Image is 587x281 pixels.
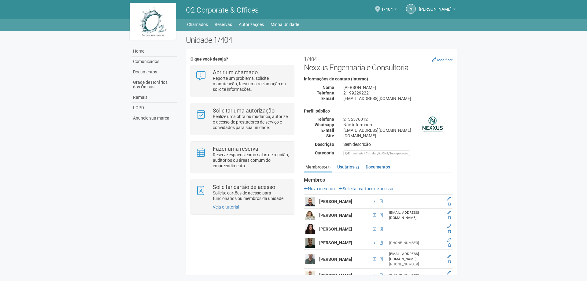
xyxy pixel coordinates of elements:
[406,4,416,14] a: PH
[371,272,378,279] span: CPF 189.421.867-18
[378,198,385,205] span: Cartão de acesso ativo
[339,128,457,133] div: [EMAIL_ADDRESS][DOMAIN_NAME]
[213,69,258,76] strong: Abrir um chamado
[317,117,334,122] strong: Telefone
[304,56,317,62] small: 1/404
[130,3,176,40] img: logo.jpg
[336,162,360,172] a: Usuários(2)
[389,240,443,246] div: [PHONE_NUMBER]
[354,165,359,169] small: (2)
[131,46,177,57] a: Home
[305,197,315,206] img: user.png
[315,122,334,127] strong: Whatsapp
[448,202,451,206] a: Excluir membro
[447,224,451,228] a: Editar membro
[305,238,315,248] img: user.png
[131,103,177,113] a: LGPD
[213,190,290,201] p: Solicite cartões de acesso para funcionários ou membros da unidade.
[447,210,451,215] a: Editar membro
[319,273,352,278] strong: [PERSON_NAME]
[213,146,258,152] strong: Fazer uma reserva
[448,260,451,264] a: Excluir membro
[339,142,457,147] div: Sem descrição
[131,67,177,77] a: Documentos
[432,57,452,62] a: Modificar
[321,128,334,133] strong: E-mail
[239,20,264,29] a: Autorizações
[371,226,378,232] span: CPF 151.529.327-09
[304,177,452,183] strong: Membros
[305,210,315,220] img: user.png
[381,8,397,13] a: 1/404
[315,150,334,155] strong: Categoria
[304,186,335,191] a: Novo membro
[339,90,457,96] div: 21 992292221
[326,133,334,138] strong: Site
[131,92,177,103] a: Ramais
[339,186,393,191] a: Solicitar cartões de acesso
[131,113,177,123] a: Anuncie sua marca
[305,271,315,280] img: user.png
[447,197,451,201] a: Editar membro
[271,20,299,29] a: Minha Unidade
[389,262,443,267] div: [PHONE_NUMBER]
[378,272,385,279] span: Cartão de acesso ativo
[419,8,456,13] a: [PERSON_NAME]
[324,165,330,169] small: (47)
[437,58,452,62] small: Modificar
[319,213,352,218] strong: [PERSON_NAME]
[195,184,289,201] a: Solicitar cartão de acesso Solicite cartões de acesso para funcionários ou membros da unidade.
[213,184,275,190] strong: Solicitar cartão de acesso
[378,256,385,263] span: Cartão de acesso ativo
[378,212,385,219] span: Cartão de acesso ativo
[305,254,315,264] img: user.png
[378,226,385,232] span: Cartão de acesso ativo
[195,146,289,168] a: Fazer uma reserva Reserve espaços como salas de reunião, auditórios ou áreas comum do empreendime...
[339,122,457,128] div: Não informado
[319,257,352,262] strong: [PERSON_NAME]
[213,107,275,114] strong: Solicitar uma autorização
[319,199,352,204] strong: [PERSON_NAME]
[213,205,239,209] a: Veja o tutorial
[381,1,393,12] span: 1/404
[343,150,410,156] div: Engenharia / Construção Civil / Incorporação
[417,109,448,139] img: business.png
[389,251,443,262] div: [EMAIL_ADDRESS][DOMAIN_NAME]
[371,198,378,205] span: CPF 138.516.737-86
[213,114,290,130] p: Realize uma obra ou mudança, autorize o acesso de prestadores de serviço e convidados para sua un...
[131,57,177,67] a: Comunicados
[304,109,452,113] h4: Perfil público
[339,116,457,122] div: 2135576012
[448,243,451,247] a: Excluir membro
[315,142,334,147] strong: Descrição
[339,133,457,139] div: [DOMAIN_NAME]
[319,227,352,231] strong: [PERSON_NAME]
[187,20,208,29] a: Chamados
[378,239,385,246] span: Cartão de acesso ativo
[321,96,334,101] strong: E-mail
[389,273,443,278] div: [PHONE_NUMBER]
[195,70,289,92] a: Abrir um chamado Reporte um problema, solicite manutenção, faça uma reclamação ou solicite inform...
[371,256,378,263] span: CPF 083.472.837-02
[447,254,451,259] a: Editar membro
[213,152,290,168] p: Reserve espaços como salas de reunião, auditórios ou áreas comum do empreendimento.
[190,57,294,61] h4: O que você deseja?
[339,96,457,101] div: [EMAIL_ADDRESS][DOMAIN_NAME]
[371,212,378,219] span: CPF 013.448.047-30
[389,210,443,220] div: [EMAIL_ADDRESS][DOMAIN_NAME]
[131,77,177,92] a: Grade de Horários dos Ônibus
[339,85,457,90] div: [PERSON_NAME]
[195,108,289,130] a: Solicitar uma autorização Realize uma obra ou mudança, autorize o acesso de prestadores de serviç...
[304,77,452,81] h4: Informações de contato (interno)
[317,91,334,95] strong: Telefone
[448,229,451,234] a: Excluir membro
[213,76,290,92] p: Reporte um problema, solicite manutenção, faça uma reclamação ou solicite informações.
[364,162,392,172] a: Documentos
[371,239,378,246] span: CPF 231.265.967-03
[304,162,332,172] a: Membros(47)
[186,6,259,14] span: O2 Corporate & Offices
[447,238,451,242] a: Editar membro
[215,20,232,29] a: Reservas
[304,54,452,72] h2: Nexxus Engenharia e Consultoria
[319,240,352,245] strong: [PERSON_NAME]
